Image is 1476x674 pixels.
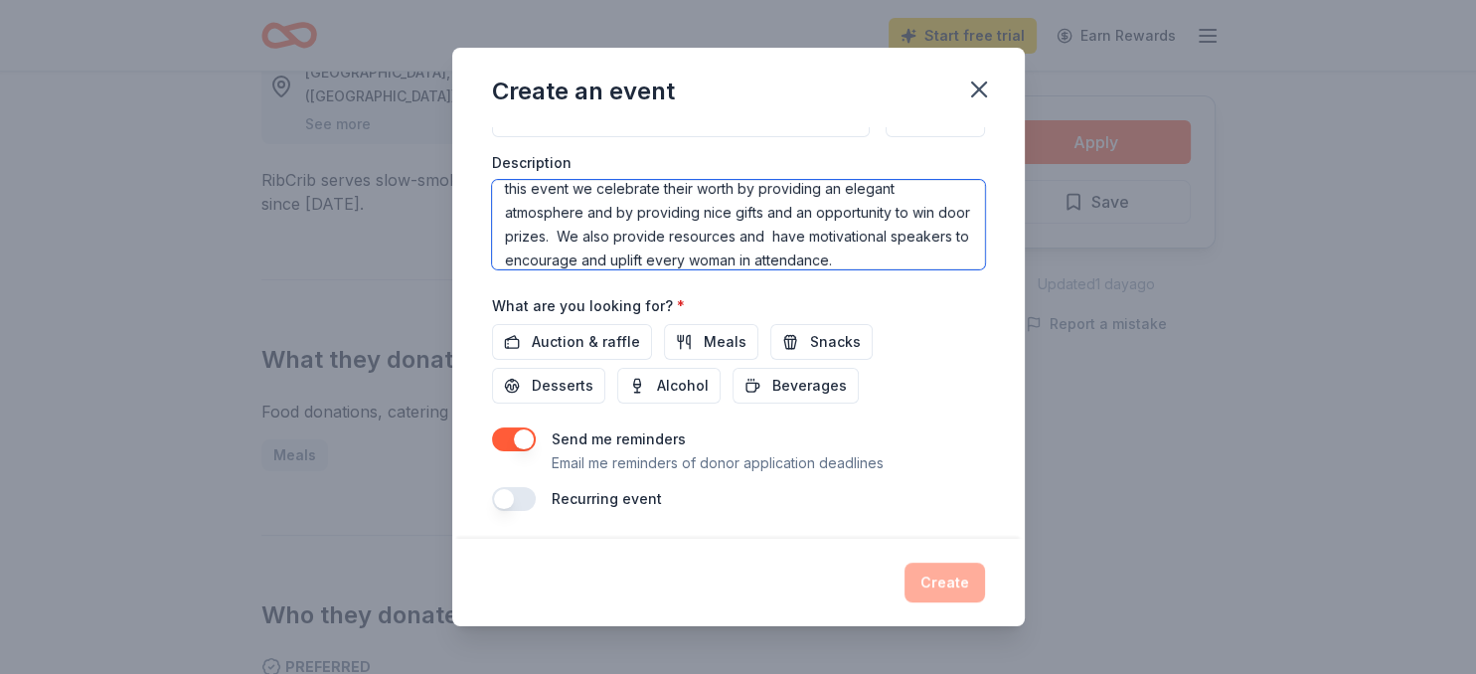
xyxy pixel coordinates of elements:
button: Desserts [492,368,605,404]
span: Meals [704,330,746,354]
textarea: This event is to celebrate a diversity of women who has experience [MEDICAL_DATA], [MEDICAL_DATA]... [492,180,985,269]
label: Description [492,153,572,173]
button: Snacks [770,324,873,360]
label: What are you looking for? [492,296,685,316]
span: Beverages [772,374,847,398]
span: Snacks [810,330,861,354]
button: Meals [664,324,758,360]
p: Email me reminders of donor application deadlines [552,451,884,475]
label: Recurring event [552,490,662,507]
span: Auction & raffle [532,330,640,354]
label: Send me reminders [552,430,686,447]
span: Alcohol [657,374,709,398]
button: Auction & raffle [492,324,652,360]
button: Beverages [733,368,859,404]
span: Desserts [532,374,593,398]
div: Create an event [492,76,675,107]
button: Alcohol [617,368,721,404]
